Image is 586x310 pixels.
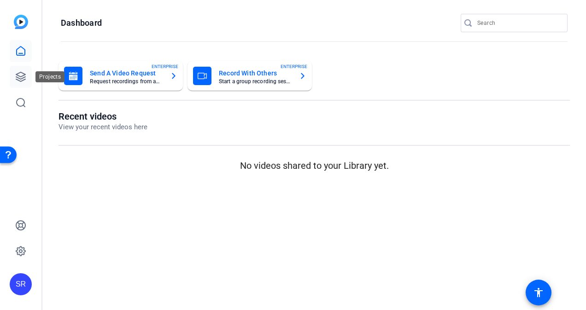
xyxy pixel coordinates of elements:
mat-card-title: Send A Video Request [90,68,163,79]
button: Record With OthersStart a group recording sessionENTERPRISE [188,61,312,91]
mat-card-subtitle: Request recordings from anyone, anywhere [90,79,163,84]
div: Projects [35,71,64,82]
img: blue-gradient.svg [14,15,28,29]
mat-icon: accessibility [533,287,544,298]
button: Send A Video RequestRequest recordings from anyone, anywhereENTERPRISE [59,61,183,91]
p: No videos shared to your Library yet. [59,159,570,172]
input: Search [477,17,560,29]
h1: Recent videos [59,111,147,122]
mat-card-subtitle: Start a group recording session [219,79,292,84]
span: ENTERPRISE [281,63,307,70]
span: ENTERPRISE [152,63,178,70]
h1: Dashboard [61,17,102,29]
div: SR [10,273,32,295]
p: View your recent videos here [59,122,147,132]
mat-card-title: Record With Others [219,68,292,79]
